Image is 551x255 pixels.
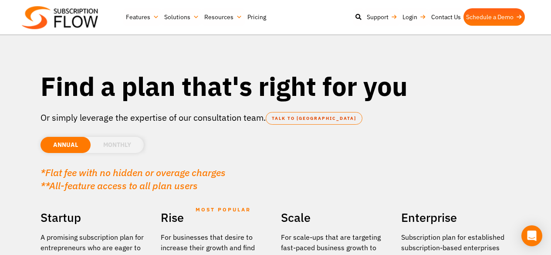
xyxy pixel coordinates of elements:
a: Schedule a Demo [463,8,525,26]
a: Solutions [162,8,202,26]
li: ANNUAL [41,137,91,153]
p: Or simply leverage the expertise of our consultation team. [41,111,511,124]
em: *Flat fee with no hidden or overage charges [41,166,226,179]
img: Subscriptionflow [22,6,98,29]
a: Pricing [245,8,269,26]
span: MOST POPULAR [196,200,251,220]
h2: Enterprise [401,207,513,228]
li: MONTHLY [91,137,144,153]
h1: Find a plan that's right for you [41,70,511,102]
a: Support [364,8,400,26]
h2: Startup [41,207,152,228]
a: Resources [202,8,245,26]
a: Features [123,8,162,26]
h2: Rise [161,207,272,228]
div: Open Intercom Messenger [521,225,542,246]
h2: Scale [281,207,392,228]
a: Contact Us [429,8,463,26]
a: Login [400,8,429,26]
em: **All-feature access to all plan users [41,179,198,192]
a: TALK TO [GEOGRAPHIC_DATA] [266,112,362,125]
